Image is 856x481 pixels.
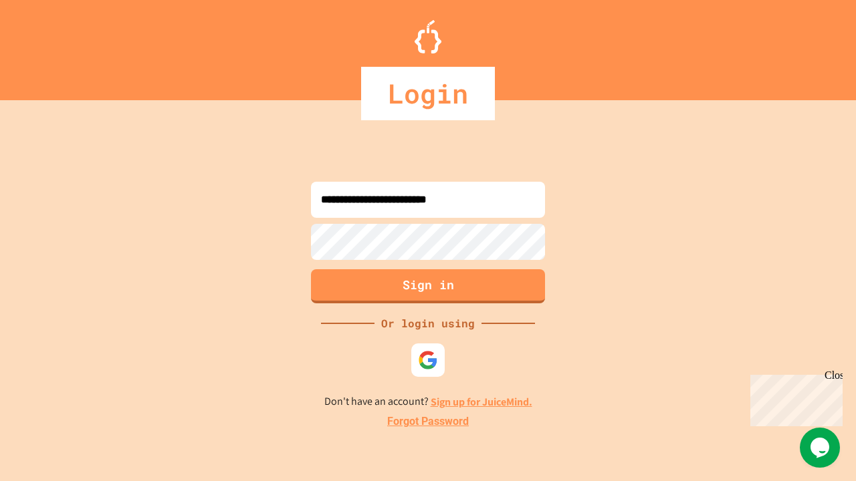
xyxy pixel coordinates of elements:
iframe: chat widget [800,428,843,468]
a: Forgot Password [387,414,469,430]
div: Login [361,67,495,120]
img: google-icon.svg [418,350,438,370]
img: Logo.svg [415,20,441,53]
p: Don't have an account? [324,393,532,410]
iframe: chat widget [745,369,843,426]
div: Or login using [374,315,481,331]
button: Sign in [311,269,545,303]
a: Sign up for JuiceMind. [431,395,532,409]
div: Chat with us now!Close [5,5,92,85]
